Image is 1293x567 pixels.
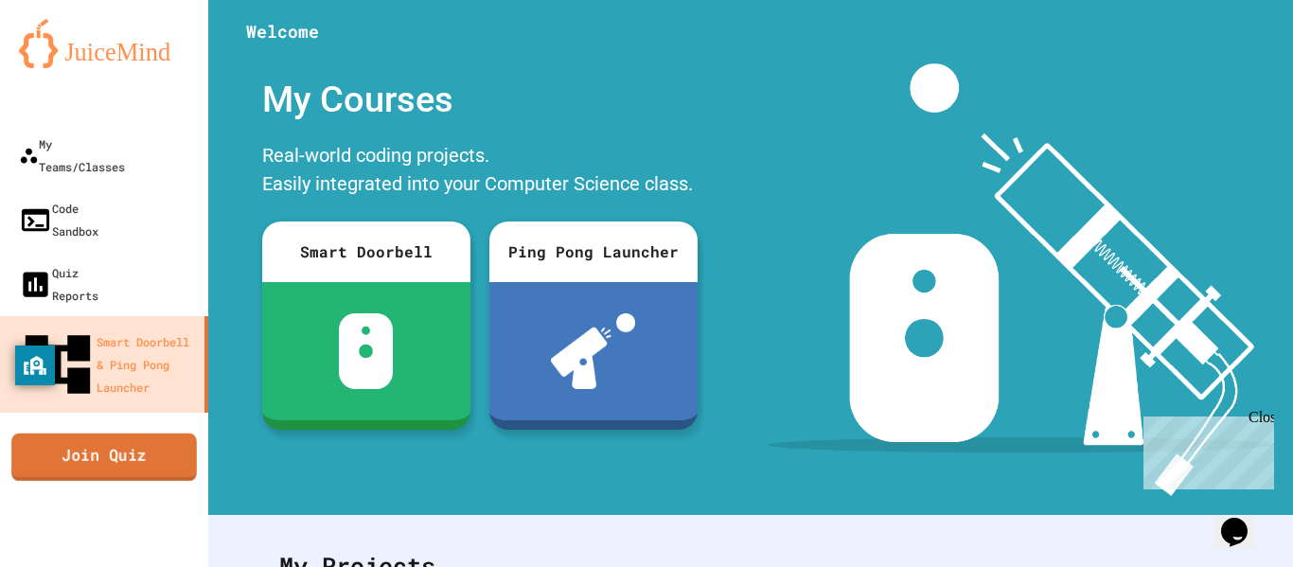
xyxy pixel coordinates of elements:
iframe: chat widget [1136,409,1274,489]
div: Real-world coding projects. Easily integrated into your Computer Science class. [253,136,707,207]
div: Code Sandbox [19,197,98,242]
div: Chat with us now!Close [8,8,131,120]
img: sdb-white.svg [339,313,393,389]
div: Ping Pong Launcher [489,221,698,282]
button: privacy banner [15,346,55,385]
div: Smart Doorbell & Ping Pong Launcher [19,326,197,403]
div: Quiz Reports [19,261,98,307]
img: banner-image-my-projects.png [768,63,1275,496]
img: logo-orange.svg [19,19,189,68]
iframe: chat widget [1213,491,1274,548]
a: Join Quiz [11,433,197,480]
div: My Courses [253,63,707,136]
div: Smart Doorbell [262,221,470,282]
img: ppl-with-ball.png [551,313,635,389]
div: My Teams/Classes [19,133,125,178]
